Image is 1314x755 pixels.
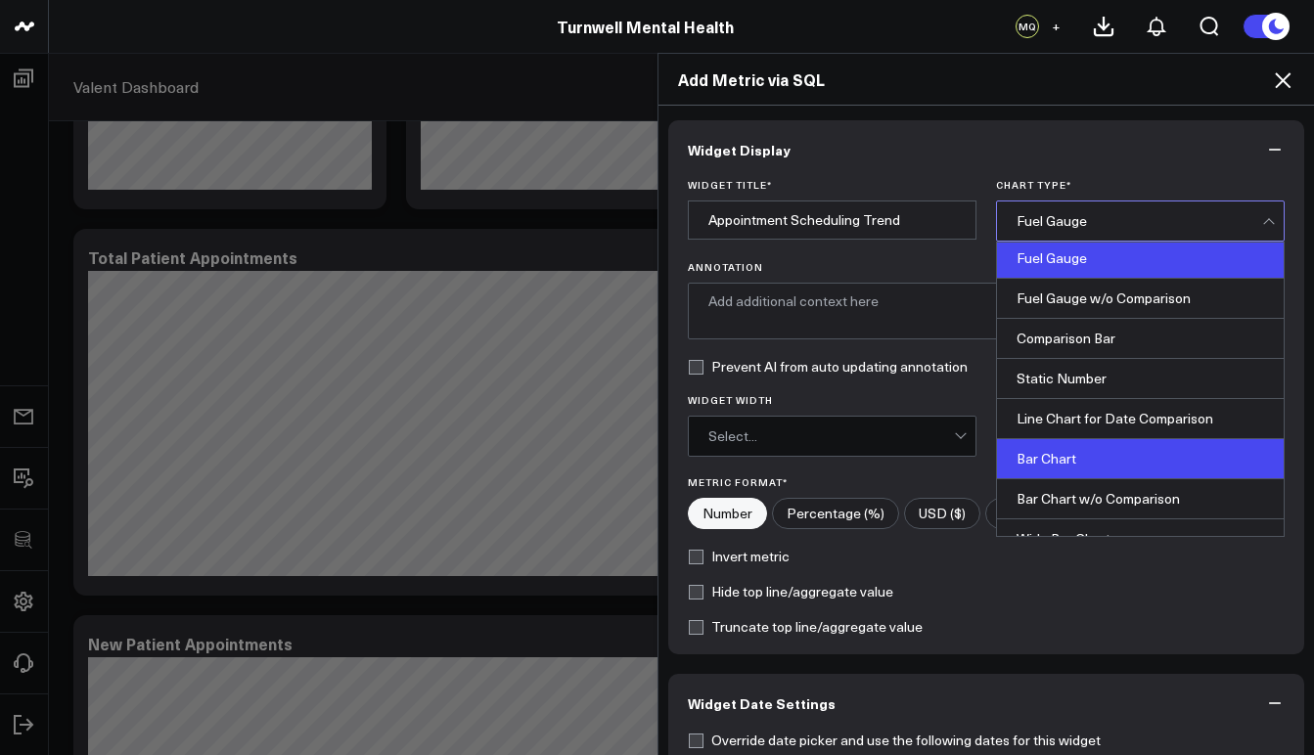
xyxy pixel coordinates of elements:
div: Line Chart for Date Comparison [997,399,1284,439]
label: Hide top line/aggregate value [688,584,893,600]
label: Prevent AI from auto updating annotation [688,359,968,375]
label: Truncate top line/aggregate value [688,619,923,635]
label: Number [688,498,767,529]
div: Fuel Gauge w/o Comparison [997,279,1284,319]
label: Metric Format* [688,476,1286,488]
div: Fuel Gauge [997,239,1284,279]
button: Widget Date Settings [668,674,1305,733]
label: USD ($) [904,498,980,529]
div: Bar Chart w/o Comparison [997,479,1284,519]
div: Select... [708,428,954,444]
button: Widget Display [668,120,1305,179]
button: + [1044,15,1067,38]
div: Wide Bar Chart [997,519,1284,559]
span: Widget Date Settings [688,695,836,711]
div: Bar Chart [997,439,1284,479]
label: Override date picker and use the following dates for this widget [688,733,1101,748]
a: Turnwell Mental Health [557,16,734,37]
label: Invert metric [688,549,790,564]
div: Comparison Bar [997,319,1284,359]
input: Enter your widget title [688,200,976,240]
div: Fuel Gauge [1017,213,1262,229]
label: Widget Title * [688,179,976,191]
span: + [1052,20,1061,33]
div: MQ [1016,15,1039,38]
label: Time [985,498,1046,529]
span: Widget Display [688,142,791,157]
h2: Add Metric via SQL [678,68,1295,90]
label: Percentage (%) [772,498,899,529]
div: Static Number [997,359,1284,399]
label: Annotation [688,261,1286,273]
label: Chart Type * [996,179,1285,191]
label: Widget Width [688,394,976,406]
